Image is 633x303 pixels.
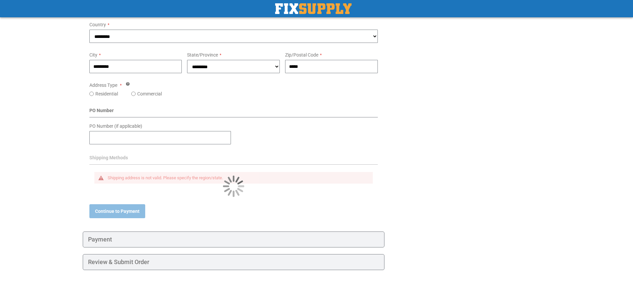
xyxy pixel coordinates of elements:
span: City [89,52,97,58]
div: PO Number [89,107,378,117]
a: store logo [275,3,352,14]
span: State/Province [187,52,218,58]
div: Payment [83,231,385,247]
div: Review & Submit Order [83,254,385,270]
label: Commercial [137,90,162,97]
label: Residential [95,90,118,97]
span: Country [89,22,106,27]
img: Fix Industrial Supply [275,3,352,14]
span: Address Type [89,82,117,88]
span: Zip/Postal Code [285,52,318,58]
span: PO Number (if applicable) [89,123,142,129]
img: Loading... [223,176,244,197]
